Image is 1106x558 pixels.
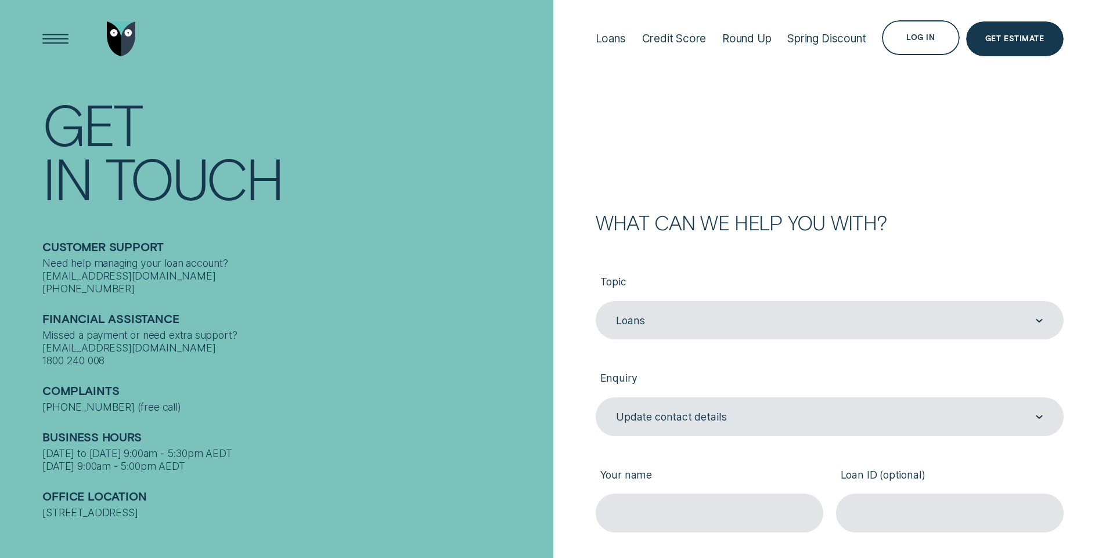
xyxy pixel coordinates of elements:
[42,384,546,401] h2: Complaints
[836,458,1064,494] label: Loan ID (optional)
[42,447,546,473] div: [DATE] to [DATE] 9:00am - 5:30pm AEDT [DATE] 9:00am - 5:00pm AEDT
[42,150,91,204] div: In
[596,265,1064,300] label: Topic
[42,96,142,150] div: Get
[42,257,546,296] div: Need help managing your loan account? [EMAIL_ADDRESS][DOMAIN_NAME] [PHONE_NUMBER]
[42,506,546,519] div: [STREET_ADDRESS]
[42,401,546,414] div: [PHONE_NUMBER] (free call)
[42,329,546,368] div: Missed a payment or need extra support? [EMAIL_ADDRESS][DOMAIN_NAME] 1800 240 008
[596,362,1064,397] label: Enquiry
[42,240,546,257] h2: Customer support
[105,150,283,204] div: Touch
[42,96,546,204] h1: Get In Touch
[787,32,866,45] div: Spring Discount
[107,21,136,56] img: Wisr
[38,21,73,56] button: Open Menu
[616,411,727,423] div: Update contact details
[966,21,1064,56] a: Get Estimate
[596,458,823,494] label: Your name
[722,32,772,45] div: Round Up
[882,20,959,55] button: Log in
[616,314,645,327] div: Loans
[596,32,626,45] div: Loans
[42,490,546,506] h2: Office Location
[42,312,546,329] h2: Financial assistance
[642,32,707,45] div: Credit Score
[42,430,546,447] h2: Business Hours
[596,213,1064,232] h2: What can we help you with?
